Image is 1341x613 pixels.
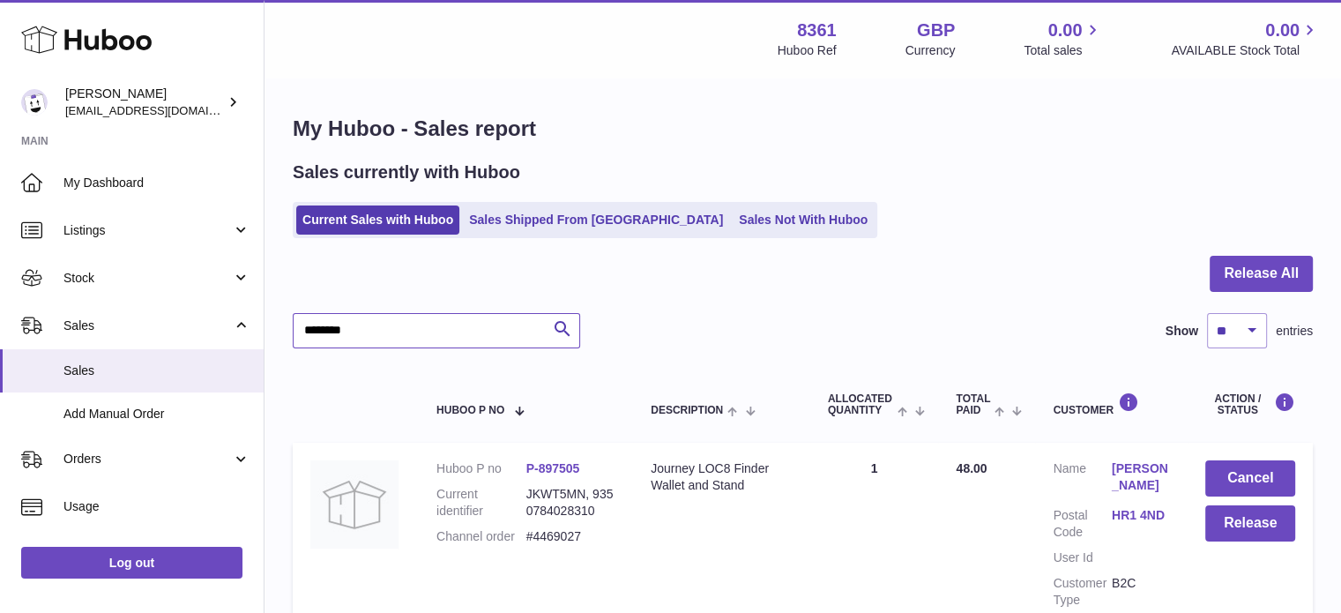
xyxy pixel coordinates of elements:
a: 0.00 AVAILABLE Stock Total [1171,19,1320,59]
dt: Name [1053,460,1111,498]
dt: Huboo P no [436,460,526,477]
span: Description [651,405,723,416]
a: HR1 4ND [1112,507,1170,524]
span: Total paid [956,393,990,416]
h2: Sales currently with Huboo [293,161,520,184]
a: 0.00 Total sales [1024,19,1102,59]
span: Sales [63,363,250,379]
div: Huboo Ref [778,42,837,59]
a: P-897505 [526,461,580,475]
dd: B2C [1112,575,1170,609]
span: Listings [63,222,232,239]
span: Usage [63,498,250,515]
span: 48.00 [956,461,987,475]
span: ALLOCATED Quantity [828,393,893,416]
span: [EMAIL_ADDRESS][DOMAIN_NAME] [65,103,259,117]
span: Total sales [1024,42,1102,59]
a: Log out [21,547,242,579]
div: Action / Status [1205,392,1295,416]
button: Cancel [1205,460,1295,497]
span: Stock [63,270,232,287]
dt: Postal Code [1053,507,1111,541]
a: [PERSON_NAME] [1112,460,1170,494]
dt: Current identifier [436,486,526,520]
span: Add Manual Order [63,406,250,422]
strong: GBP [917,19,955,42]
div: [PERSON_NAME] [65,86,224,119]
span: AVAILABLE Stock Total [1171,42,1320,59]
span: Huboo P no [436,405,504,416]
img: support@journeyofficial.com [21,89,48,116]
label: Show [1166,323,1198,340]
span: entries [1276,323,1313,340]
dt: User Id [1053,549,1111,566]
h1: My Huboo - Sales report [293,115,1313,143]
span: 0.00 [1048,19,1083,42]
img: no-photo.jpg [310,460,399,549]
a: Sales Not With Huboo [733,206,874,235]
div: Currency [905,42,956,59]
span: 0.00 [1265,19,1300,42]
a: Current Sales with Huboo [296,206,459,235]
button: Release [1205,505,1295,542]
span: Orders [63,451,232,467]
span: Sales [63,318,232,334]
dt: Customer Type [1053,575,1111,609]
div: Journey LOC8 Finder Wallet and Stand [651,460,793,494]
span: My Dashboard [63,175,250,191]
dt: Channel order [436,528,526,545]
dd: #4469027 [526,528,616,545]
a: Sales Shipped From [GEOGRAPHIC_DATA] [463,206,729,235]
dd: JKWT5MN, 9350784028310 [526,486,616,520]
strong: 8361 [797,19,837,42]
button: Release All [1210,256,1313,292]
div: Customer [1053,392,1170,416]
